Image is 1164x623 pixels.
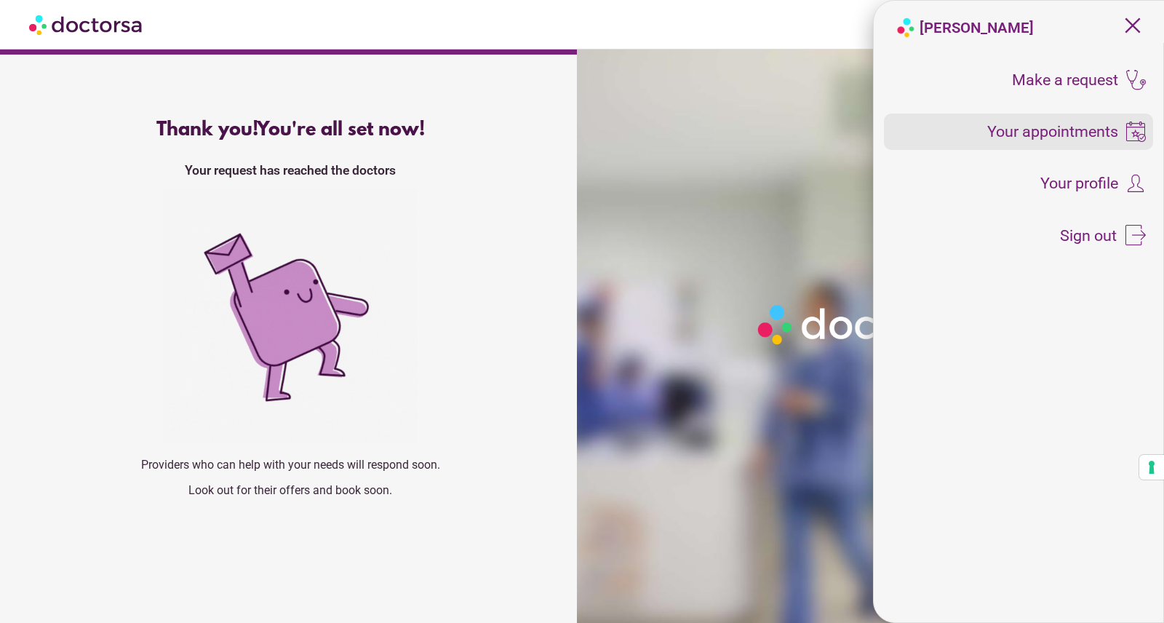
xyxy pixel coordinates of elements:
[1060,228,1117,244] span: Sign out
[1125,173,1146,194] img: icons8-customer-100.png
[52,483,529,497] p: Look out for their offers and book soon.
[1139,455,1164,480] button: Your consent preferences for tracking technologies
[896,17,916,38] img: logo-doctorsa-baloon.png
[52,119,529,141] div: Thank you!
[52,458,529,472] p: Providers who can help with your needs will respond soon.
[1012,72,1118,88] span: Make a request
[163,189,418,443] img: success
[29,8,144,41] img: Doctorsa.com
[1125,225,1146,245] img: icons8-sign-out-50.png
[185,163,396,178] strong: Your request has reached the doctors
[1119,12,1147,39] span: close
[1125,70,1146,90] img: icons8-stethoscope-100.png
[752,298,984,350] img: Logo-Doctorsa-trans-White-partial-flat.png
[1040,175,1118,191] span: Your profile
[987,124,1118,140] span: Your appointments
[257,119,425,141] span: You're all set now!
[920,19,1034,36] strong: [PERSON_NAME]
[1125,122,1146,142] img: icons8-booking-100.png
